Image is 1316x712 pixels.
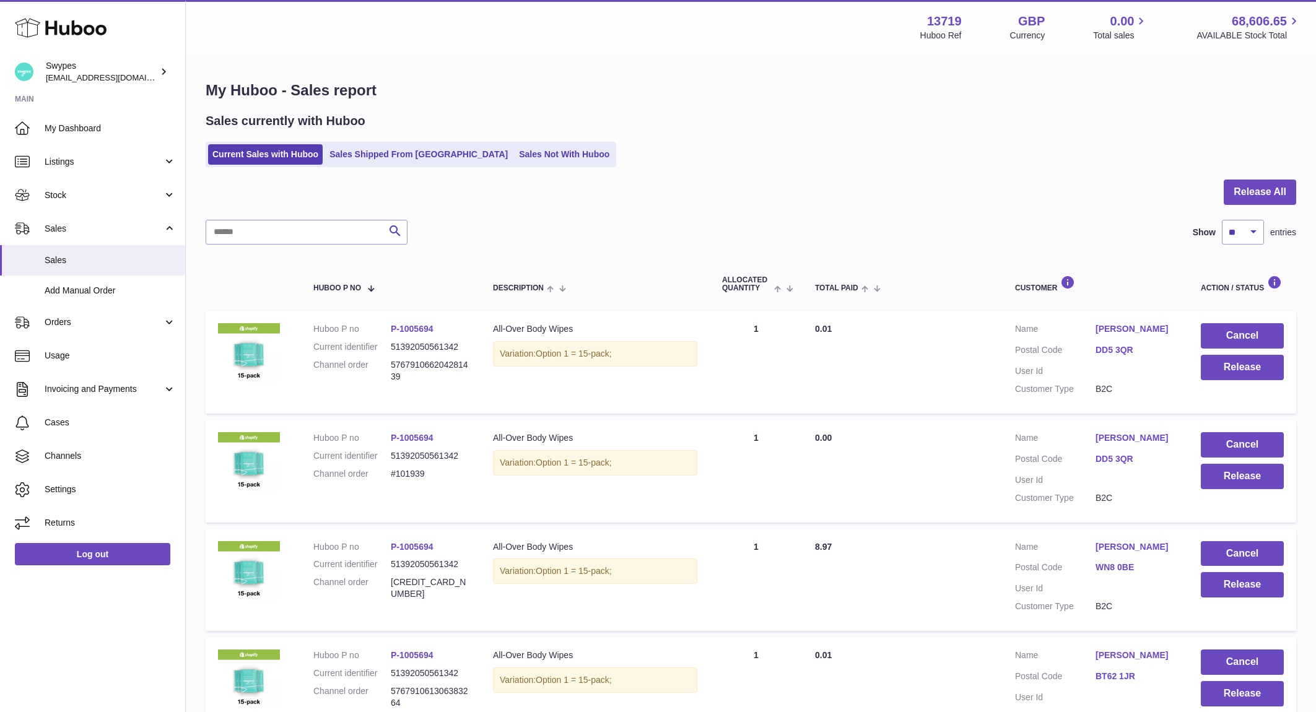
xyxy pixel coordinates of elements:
dt: Current identifier [313,450,391,462]
button: Cancel [1201,649,1284,675]
span: Sales [45,254,176,266]
dt: Customer Type [1015,601,1096,612]
img: 137191726829119.png [218,323,280,385]
div: Swypes [46,60,157,84]
span: 8.97 [815,542,832,552]
span: 68,606.65 [1232,13,1287,30]
div: All-Over Body Wipes [493,323,697,335]
dt: Channel order [313,685,391,709]
dt: Name [1015,323,1096,338]
a: [PERSON_NAME] [1096,323,1176,335]
span: Total paid [815,284,858,292]
dt: Postal Code [1015,562,1096,576]
span: Usage [45,350,176,362]
dd: 51392050561342 [391,341,468,353]
a: P-1005694 [391,433,434,443]
span: Add Manual Order [45,285,176,297]
span: [EMAIL_ADDRESS][DOMAIN_NAME] [46,72,182,82]
span: Returns [45,517,176,529]
img: 137191726829119.png [218,541,280,603]
div: Huboo Ref [920,30,962,41]
dt: Current identifier [313,667,391,679]
dt: Current identifier [313,558,391,570]
a: DD5 3QR [1096,453,1176,465]
dt: User Id [1015,583,1096,594]
a: P-1005694 [391,542,434,552]
span: Orders [45,316,163,328]
a: 0.00 Total sales [1093,13,1148,41]
div: All-Over Body Wipes [493,541,697,553]
div: Variation: [493,558,697,584]
div: Currency [1010,30,1045,41]
div: Customer [1015,276,1176,292]
span: 0.00 [815,433,832,443]
dt: Channel order [313,576,391,600]
button: Release [1201,572,1284,597]
dt: User Id [1015,365,1096,377]
dd: B2C [1096,492,1176,504]
span: Huboo P no [313,284,361,292]
dd: 51392050561342 [391,558,468,570]
a: BT62 1JR [1096,671,1176,682]
dt: Channel order [313,468,391,480]
dt: Huboo P no [313,432,391,444]
h2: Sales currently with Huboo [206,113,365,129]
dd: 51392050561342 [391,667,468,679]
div: All-Over Body Wipes [493,432,697,444]
button: Cancel [1201,323,1284,349]
dt: Channel order [313,359,391,383]
a: Log out [15,543,170,565]
span: ALLOCATED Quantity [722,276,771,292]
a: WN8 0BE [1096,562,1176,573]
dd: #101939 [391,468,468,480]
dt: Huboo P no [313,649,391,661]
dt: Current identifier [313,341,391,353]
dt: Name [1015,649,1096,664]
dd: [CREDIT_CARD_NUMBER] [391,576,468,600]
span: 0.01 [815,324,832,334]
span: AVAILABLE Stock Total [1196,30,1301,41]
span: Stock [45,189,163,201]
span: Settings [45,484,176,495]
span: Cases [45,417,176,428]
button: Release All [1224,180,1296,205]
button: Release [1201,464,1284,489]
td: 1 [710,420,803,523]
a: [PERSON_NAME] [1096,649,1176,661]
span: Option 1 = 15-pack; [536,349,612,358]
img: 137191726829119.png [218,432,280,494]
td: 1 [710,529,803,632]
div: Variation: [493,667,697,693]
dt: Huboo P no [313,323,391,335]
dt: Postal Code [1015,671,1096,685]
img: hello@swypes.co.uk [15,63,33,81]
a: Sales Shipped From [GEOGRAPHIC_DATA] [325,144,512,165]
dt: Postal Code [1015,344,1096,359]
dd: B2C [1096,383,1176,395]
dd: 51392050561342 [391,450,468,462]
span: Invoicing and Payments [45,383,163,395]
a: P-1005694 [391,650,434,660]
strong: GBP [1018,13,1045,30]
span: 0.00 [1110,13,1135,30]
button: Cancel [1201,432,1284,458]
div: All-Over Body Wipes [493,649,697,661]
dt: User Id [1015,692,1096,703]
a: [PERSON_NAME] [1096,541,1176,553]
dt: Customer Type [1015,383,1096,395]
dd: 576791061306383264 [391,685,468,709]
a: [PERSON_NAME] [1096,432,1176,444]
button: Release [1201,355,1284,380]
a: Current Sales with Huboo [208,144,323,165]
dd: B2C [1096,601,1176,612]
div: Action / Status [1201,276,1284,292]
label: Show [1193,227,1216,238]
button: Release [1201,681,1284,706]
a: P-1005694 [391,324,434,334]
span: Option 1 = 15-pack; [536,566,612,576]
span: Description [493,284,544,292]
span: 0.01 [815,650,832,660]
a: 68,606.65 AVAILABLE Stock Total [1196,13,1301,41]
span: Sales [45,223,163,235]
span: Option 1 = 15-pack; [536,675,612,685]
